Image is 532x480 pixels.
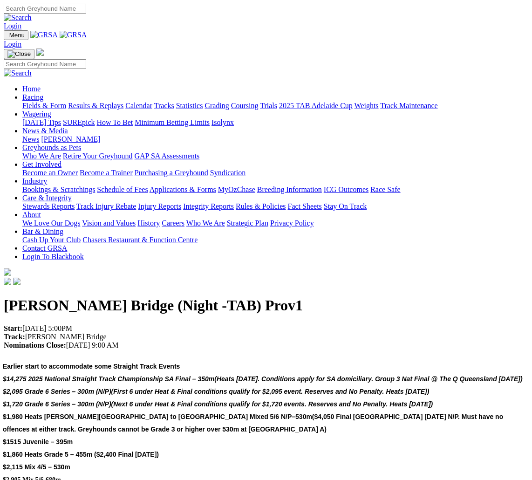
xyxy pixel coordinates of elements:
a: Statistics [176,102,203,110]
a: Grading [205,102,229,110]
a: Calendar [125,102,152,110]
span: $1515 Juvenile – 395m [3,438,73,446]
span: (Heats [DATE]. Conditions apply for SA domiciliary. Group 3 Nat Final @ The Q Queensland [DATE]) [214,375,523,383]
p: [DATE] 5:00PM [PERSON_NAME] Bridge [DATE] 9:00 AM [4,324,528,350]
a: Login [4,40,21,48]
div: Bar & Dining [22,236,528,244]
span: (First 6 under Heat & Final conditions qualify for $2,095 event. Reserves and No Penalty. Heats [... [111,388,430,395]
a: Trials [260,102,277,110]
a: Purchasing a Greyhound [135,169,208,177]
a: Care & Integrity [22,194,72,202]
button: Toggle navigation [4,49,34,59]
a: Isolynx [211,118,234,126]
a: Vision and Values [82,219,136,227]
a: Bar & Dining [22,227,63,235]
a: SUREpick [63,118,95,126]
img: Search [4,14,32,22]
a: Track Injury Rebate [76,202,136,210]
a: Breeding Information [257,185,322,193]
a: Retire Your Greyhound [63,152,133,160]
img: Search [4,69,32,77]
a: Who We Are [22,152,61,160]
span: ($4,050 Final [GEOGRAPHIC_DATA] [DATE] N/P. Must have no offences at either track. Greyhounds can... [3,413,504,433]
a: Applications & Forms [150,185,216,193]
img: logo-grsa-white.png [36,48,44,56]
span: (Next 6 under Heat & Final conditions qualify for $1,720 events. Reserves and No Penalty. Heats [... [111,400,433,408]
span: Menu [9,32,25,39]
a: Strategic Plan [227,219,268,227]
a: Industry [22,177,47,185]
a: [DATE] Tips [22,118,61,126]
div: Racing [22,102,528,110]
a: Become a Trainer [80,169,133,177]
a: Contact GRSA [22,244,67,252]
a: Results & Replays [68,102,123,110]
a: Home [22,85,41,93]
span: $2,115 Mix 4/5 – 530m [3,463,70,471]
a: News [22,135,39,143]
a: Integrity Reports [183,202,234,210]
a: MyOzChase [218,185,255,193]
a: Login To Blackbook [22,253,84,261]
a: Who We Are [186,219,225,227]
strong: Nominations Close: [4,341,66,349]
a: Racing [22,93,43,101]
div: Get Involved [22,169,528,177]
a: Race Safe [370,185,400,193]
img: Close [7,50,31,58]
div: Greyhounds as Pets [22,152,528,160]
a: We Love Our Dogs [22,219,80,227]
a: Track Maintenance [381,102,438,110]
button: Toggle navigation [4,30,28,40]
img: facebook.svg [4,278,11,285]
a: About [22,211,41,219]
a: Syndication [210,169,246,177]
a: Schedule of Fees [97,185,148,193]
a: Get Involved [22,160,61,168]
a: Wagering [22,110,51,118]
span: $2,095 Grade 6 Series – 300m (N/P) [3,388,111,395]
span: $1,720 Grade 6 Series – 300m (N/P) [3,400,111,408]
img: GRSA [60,31,87,39]
div: News & Media [22,135,528,144]
span: $1,980 Heats [PERSON_NAME][GEOGRAPHIC_DATA] to [GEOGRAPHIC_DATA] Mixed 5/6 N/P–530m [3,413,312,420]
h1: [PERSON_NAME] Bridge (Night -TAB) Prov1 [4,297,528,314]
a: Minimum Betting Limits [135,118,210,126]
a: Login [4,22,21,30]
strong: Start: [4,324,22,332]
a: Fact Sheets [288,202,322,210]
a: Injury Reports [138,202,181,210]
a: Stay On Track [324,202,367,210]
span: $14,275 2025 National Straight Track Championship SA Final – 350m [3,375,214,383]
span: $1,860 Heats Grade 5 – 455m ($2,400 Final [DATE]) [3,451,159,458]
img: GRSA [30,31,58,39]
a: Cash Up Your Club [22,236,81,244]
div: About [22,219,528,227]
a: Fields & Form [22,102,66,110]
div: Wagering [22,118,528,127]
a: Chasers Restaurant & Function Centre [82,236,198,244]
strong: Track: [4,333,25,341]
a: Coursing [231,102,259,110]
a: Stewards Reports [22,202,75,210]
input: Search [4,4,86,14]
a: 2025 TAB Adelaide Cup [279,102,353,110]
a: ICG Outcomes [324,185,368,193]
a: History [137,219,160,227]
span: Earlier start to accommodate some Straight Track Events [3,363,180,370]
a: How To Bet [97,118,133,126]
div: Care & Integrity [22,202,528,211]
a: GAP SA Assessments [135,152,200,160]
a: News & Media [22,127,68,135]
a: Become an Owner [22,169,78,177]
a: Tracks [154,102,174,110]
a: Greyhounds as Pets [22,144,81,151]
input: Search [4,59,86,69]
a: Bookings & Scratchings [22,185,95,193]
div: Industry [22,185,528,194]
a: Weights [355,102,379,110]
img: logo-grsa-white.png [4,268,11,276]
a: Privacy Policy [270,219,314,227]
img: twitter.svg [13,278,20,285]
a: [PERSON_NAME] [41,135,100,143]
